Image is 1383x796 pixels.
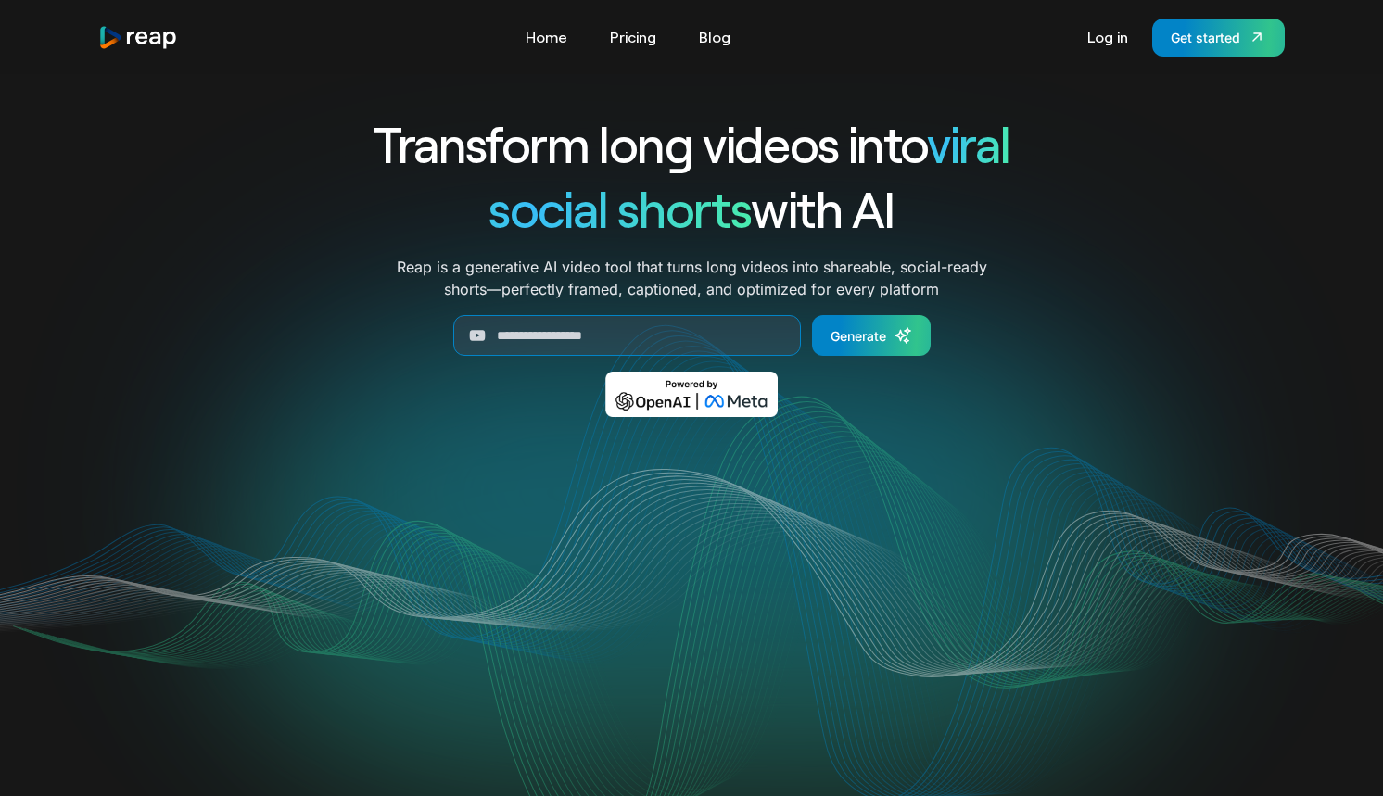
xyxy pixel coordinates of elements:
span: viral [927,113,1009,173]
h1: with AI [306,176,1077,241]
a: home [98,25,178,50]
a: Get started [1152,19,1285,57]
form: Generate Form [306,315,1077,356]
a: Log in [1078,22,1137,52]
img: Powered by OpenAI & Meta [605,372,779,417]
p: Reap is a generative AI video tool that turns long videos into shareable, social-ready shorts—per... [397,256,987,300]
div: Get started [1171,28,1240,47]
span: social shorts [488,178,751,238]
a: Pricing [601,22,666,52]
div: Generate [831,326,886,346]
img: reap logo [98,25,178,50]
a: Blog [690,22,740,52]
h1: Transform long videos into [306,111,1077,176]
a: Home [516,22,577,52]
a: Generate [812,315,931,356]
